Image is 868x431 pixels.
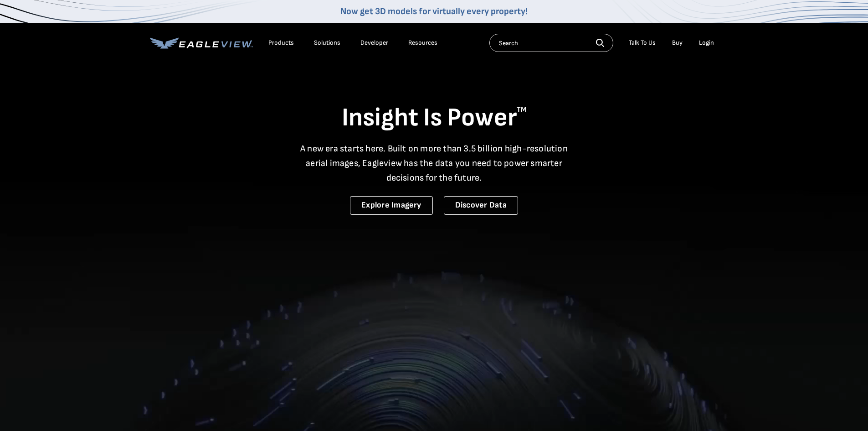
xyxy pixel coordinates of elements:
[268,39,294,47] div: Products
[408,39,437,47] div: Resources
[699,39,714,47] div: Login
[360,39,388,47] a: Developer
[350,196,433,215] a: Explore Imagery
[489,34,613,52] input: Search
[672,39,683,47] a: Buy
[517,105,527,114] sup: TM
[314,39,340,47] div: Solutions
[340,6,528,17] a: Now get 3D models for virtually every property!
[295,141,574,185] p: A new era starts here. Built on more than 3.5 billion high-resolution aerial images, Eagleview ha...
[444,196,518,215] a: Discover Data
[629,39,656,47] div: Talk To Us
[150,102,719,134] h1: Insight Is Power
